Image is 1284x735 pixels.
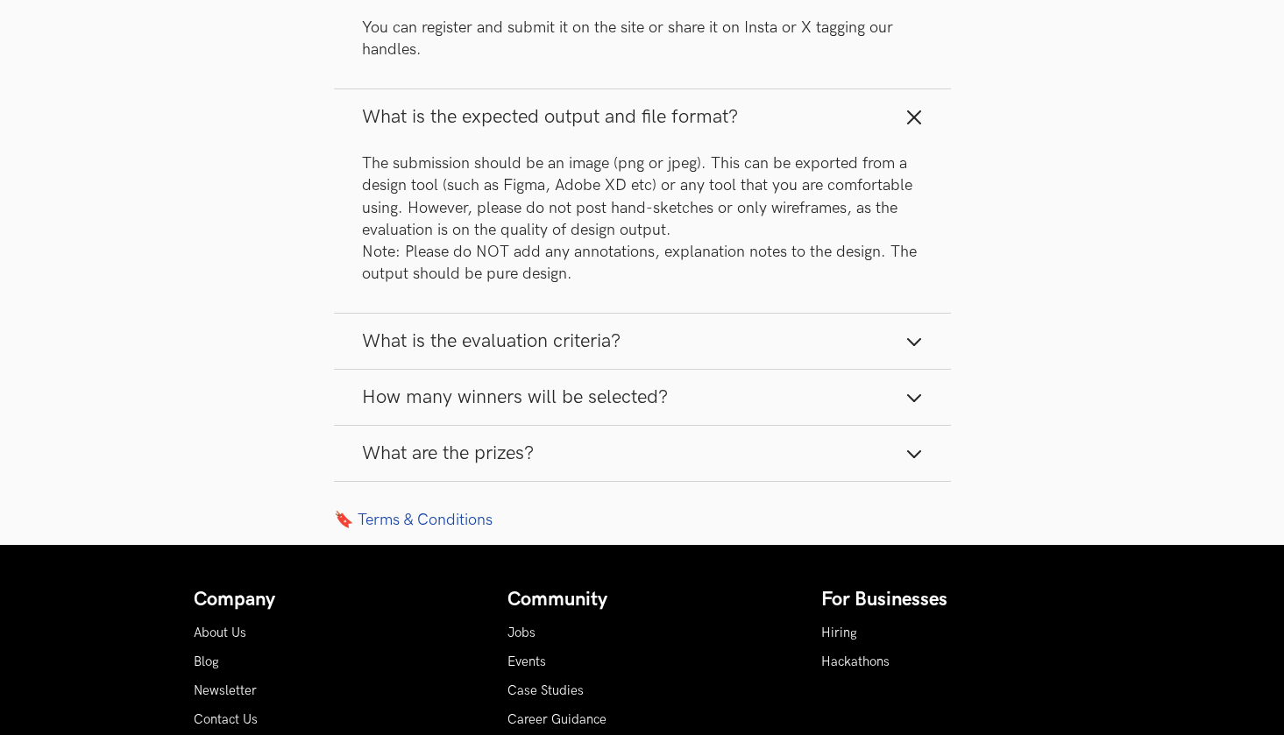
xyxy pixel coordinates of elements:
h4: Community [507,589,777,611]
a: Case Studies [507,683,584,698]
a: Jobs [507,625,536,640]
a: Hiring [821,625,857,640]
button: How many winners will be selected? [334,370,951,425]
a: Hackathons [821,654,890,669]
h4: For Businesses [821,589,1091,611]
span: How many winners will be selected? [362,385,668,409]
button: What are the prizes? [334,426,951,481]
p: The submission should be an image (png or jpeg). This can be exported from a design tool (such as... [362,152,923,285]
a: Blog [194,654,219,669]
p: You can register and submit it on the site or share it on Insta or X tagging our handles. [362,17,923,60]
div: How do I submit? [334,9,951,88]
span: What are the prizes? [362,442,534,465]
a: 🔖 Terms & Conditions [334,510,951,529]
span: What is the evaluation criteria? [362,329,621,353]
button: What is the evaluation criteria? [334,314,951,369]
button: What is the expected output and file format? [334,89,951,145]
h4: Company [194,589,464,611]
a: Events [507,654,546,669]
div: What is the expected output and file format? [334,145,951,313]
a: Newsletter [194,683,257,698]
a: Contact Us [194,712,258,727]
a: Career Guidance [507,712,607,727]
span: What is the expected output and file format? [362,105,738,129]
a: About Us [194,625,246,640]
